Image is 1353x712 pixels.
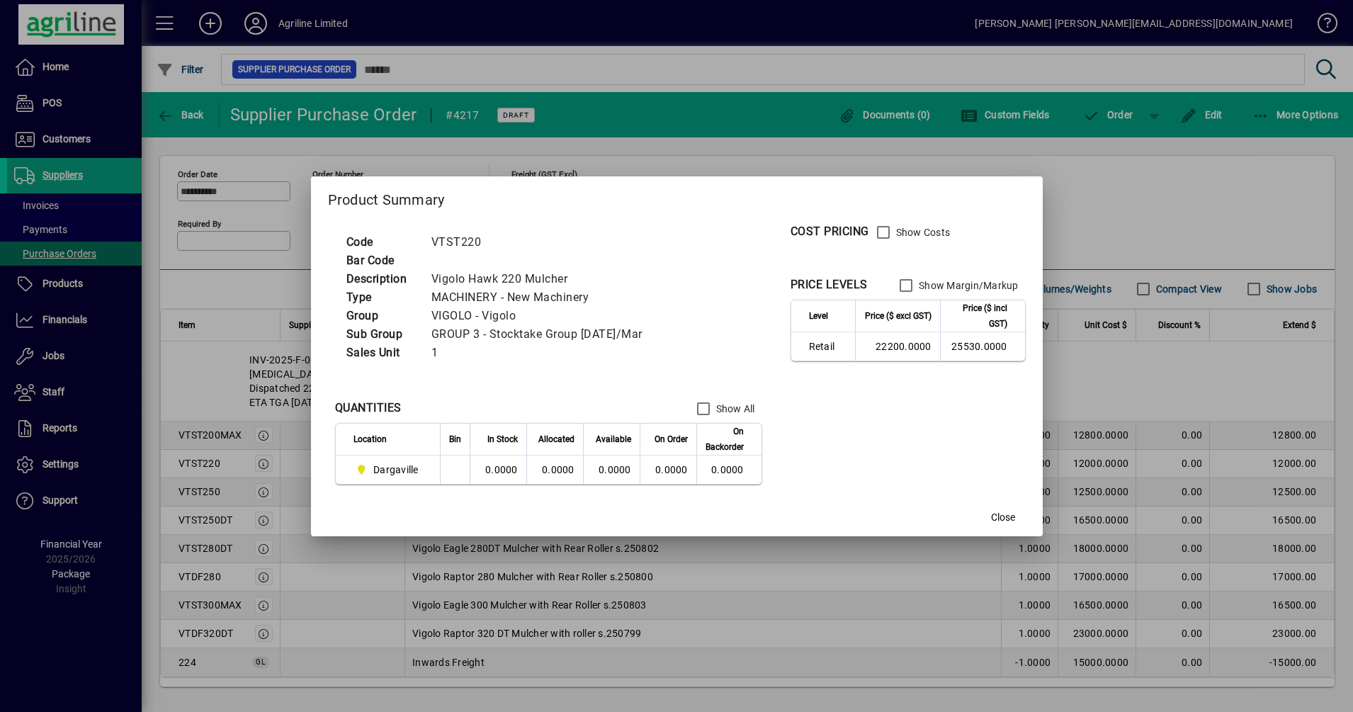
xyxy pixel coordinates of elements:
[916,278,1019,293] label: Show Margin/Markup
[980,505,1026,531] button: Close
[809,308,828,324] span: Level
[655,464,688,475] span: 0.0000
[353,461,424,478] span: Dargaville
[424,288,659,307] td: MACHINERY - New Machinery
[311,176,1043,217] h2: Product Summary
[538,431,574,447] span: Allocated
[655,431,688,447] span: On Order
[470,456,526,484] td: 0.0000
[696,456,762,484] td: 0.0000
[339,288,424,307] td: Type
[424,344,659,362] td: 1
[449,431,461,447] span: Bin
[335,400,402,417] div: QUANTITIES
[791,223,869,240] div: COST PRICING
[583,456,640,484] td: 0.0000
[713,402,755,416] label: Show All
[809,339,847,354] span: Retail
[424,307,659,325] td: VIGOLO - Vigolo
[424,233,659,252] td: VTST220
[339,270,424,288] td: Description
[526,456,583,484] td: 0.0000
[596,431,631,447] span: Available
[339,252,424,270] td: Bar Code
[353,431,387,447] span: Location
[424,325,659,344] td: GROUP 3 - Stocktake Group [DATE]/Mar
[339,307,424,325] td: Group
[424,270,659,288] td: Vigolo Hawk 220 Mulcher
[706,424,744,455] span: On Backorder
[791,276,868,293] div: PRICE LEVELS
[865,308,932,324] span: Price ($ excl GST)
[487,431,518,447] span: In Stock
[339,344,424,362] td: Sales Unit
[949,300,1007,332] span: Price ($ incl GST)
[855,332,940,361] td: 22200.0000
[339,233,424,252] td: Code
[893,225,951,239] label: Show Costs
[940,332,1025,361] td: 25530.0000
[339,325,424,344] td: Sub Group
[373,463,419,477] span: Dargaville
[991,510,1015,525] span: Close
